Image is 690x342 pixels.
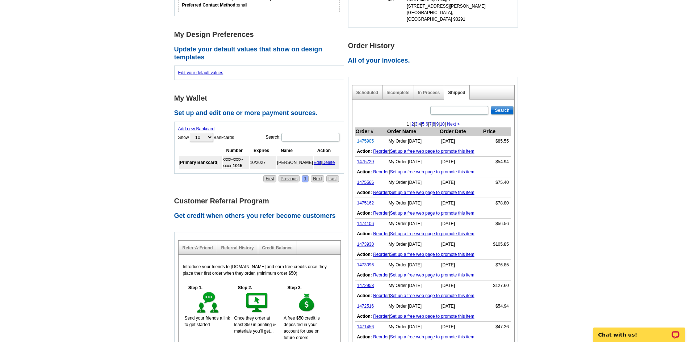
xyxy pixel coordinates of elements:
b: Action: [357,334,372,339]
a: Edit [314,160,321,165]
a: 6 [426,122,428,127]
p: Introduce your friends to [DOMAIN_NAME] and earn free credits once they place their first order w... [183,263,336,276]
h1: Order History [348,42,522,50]
a: Edit your default values [178,70,223,75]
a: Set up a free web page to promote this item [390,314,474,319]
td: My Order [DATE] [387,219,439,229]
a: 1 [302,175,309,182]
b: Action: [357,149,372,154]
a: Shipped [448,90,465,95]
td: [DATE] [439,177,483,188]
a: 1475566 [357,180,374,185]
td: My Order [DATE] [387,177,439,188]
h5: Step 2. [234,284,256,291]
td: $105.85 [483,239,511,250]
b: Action: [357,252,372,257]
a: 7 [429,122,432,127]
a: Reorder [373,231,389,236]
td: $78.80 [483,198,511,208]
h2: All of your invoices. [348,57,522,65]
td: [DATE] [439,260,483,270]
a: 1475729 [357,159,374,164]
a: Set up a free web page to promote this item [390,190,474,195]
a: 1475162 [357,200,374,206]
a: Incomplete [386,90,409,95]
b: Action: [357,293,372,298]
a: In Process [418,90,440,95]
a: 1473930 [357,242,374,247]
td: [DATE] [439,322,483,332]
td: $85.55 [483,136,511,147]
a: Reorder [373,334,389,339]
a: Credit Balance [262,245,293,250]
a: Reorder [373,169,389,174]
td: | [355,291,511,301]
th: Expires [250,146,276,155]
img: step-3.gif [294,291,319,315]
td: My Order [DATE] [387,136,439,147]
td: My Order [DATE] [387,322,439,332]
td: $127.60 [483,280,511,291]
a: Reorder [373,293,389,298]
td: $56.56 [483,219,511,229]
td: [ ] [179,156,222,169]
h5: Step 1. [185,284,206,291]
span: Once they order at least $50 in printing & materials you'll get... [234,316,276,334]
a: Previous [279,175,300,182]
h2: Get credit when others you refer become customers [174,212,348,220]
a: 4 [419,122,421,127]
iframe: LiveChat chat widget [588,319,690,342]
a: 8 [433,122,435,127]
td: [DATE] [439,239,483,250]
td: [DATE] [439,136,483,147]
a: 1472516 [357,304,374,309]
strong: Preferred Contact Method: [182,3,237,8]
td: [DATE] [439,301,483,312]
td: [DATE] [439,280,483,291]
a: Scheduled [356,90,379,95]
a: Reorder [373,149,389,154]
td: [DATE] [439,157,483,167]
a: Add new Bankcard [178,126,215,131]
a: 1471456 [357,324,374,329]
b: Action: [357,314,372,319]
img: step-1.gif [196,291,221,315]
a: Set up a free web page to promote this item [390,149,474,154]
a: Set up a free web page to promote this item [390,252,474,257]
td: | [355,249,511,260]
a: 3 [415,122,418,127]
a: Next [311,175,324,182]
strong: 1015 [233,163,243,168]
td: My Order [DATE] [387,301,439,312]
td: [PERSON_NAME] [277,156,313,169]
b: Action: [357,273,372,278]
td: My Order [DATE] [387,157,439,167]
label: Search: [265,132,340,142]
a: Set up a free web page to promote this item [390,211,474,216]
td: $47.26 [483,322,511,332]
td: [DATE] [439,219,483,229]
label: Show Bankcards [178,132,234,143]
b: Action: [357,211,372,216]
img: step-2.gif [245,291,270,315]
td: | [355,146,511,157]
td: | [355,167,511,177]
a: Reorder [373,211,389,216]
a: 1475905 [357,139,374,144]
a: First [263,175,276,182]
th: Name [277,146,313,155]
td: [DATE] [439,198,483,208]
h5: Step 3. [284,284,305,291]
td: My Order [DATE] [387,280,439,291]
div: 1 | | | | | | | | | | [352,121,514,127]
td: | [355,270,511,280]
a: Reorder [373,314,389,319]
th: Order # [355,127,387,136]
a: Reorder [373,273,389,278]
a: 1472958 [357,283,374,288]
a: Last [326,175,339,182]
h2: Set up and edit one or more payment sources. [174,109,348,117]
a: 10 [440,122,444,127]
